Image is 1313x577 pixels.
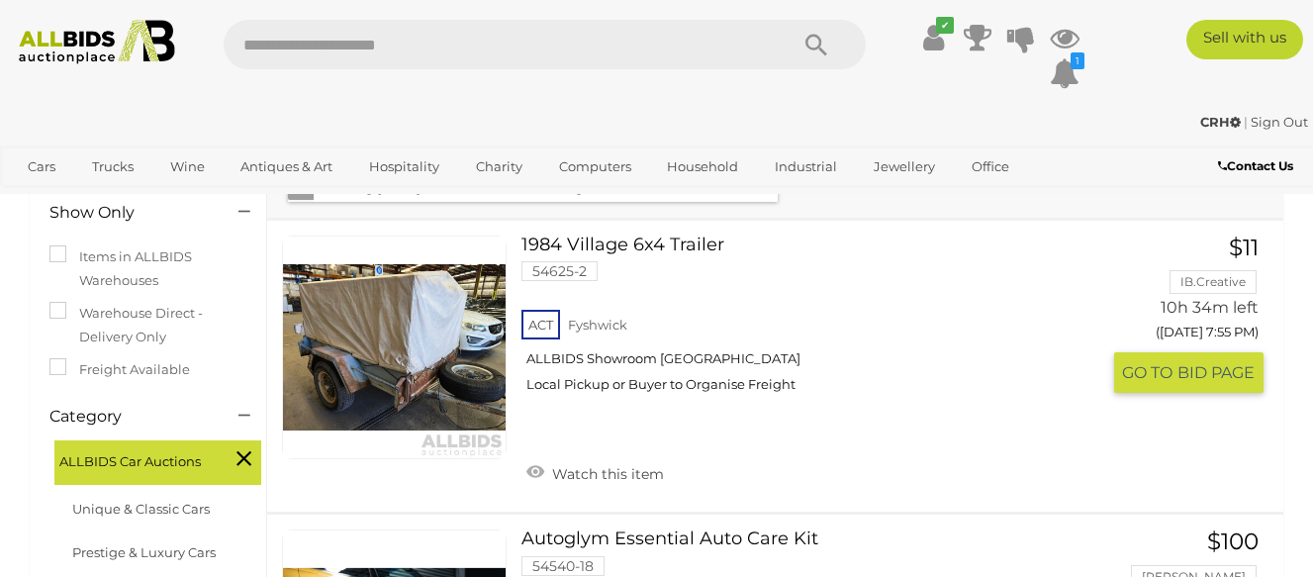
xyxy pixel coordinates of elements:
a: [GEOGRAPHIC_DATA] [92,183,258,216]
a: Industrial [762,150,850,183]
a: ✔ [919,20,949,55]
a: Trucks [79,150,146,183]
a: Unique & Classic Cars [72,501,210,517]
a: 1984 Village 6x4 Trailer 54625-2 ACT Fyshwick ALLBIDS Showroom [GEOGRAPHIC_DATA] Local Pickup or ... [536,236,1099,409]
b: Contact Us [1218,158,1293,173]
button: GO TOBID PAGE [1114,352,1264,393]
h4: Category [49,408,209,426]
span: Watch this item [547,465,664,483]
span: $11 [1229,234,1259,261]
a: $11 IB.Creative 10h 34m left ([DATE] 7:55 PM) GO TOBID PAGE [1129,236,1264,396]
a: Sports [15,183,81,216]
span: | [1244,114,1248,130]
a: Office [959,150,1022,183]
button: Search [767,20,866,69]
a: Prestige & Luxury Cars [72,544,216,560]
a: Contact Us [1218,155,1298,177]
a: Sell with us [1186,20,1303,59]
a: Sign Out [1251,114,1308,130]
a: Watch this item [521,457,669,487]
label: Items in ALLBIDS Warehouses [49,245,246,292]
a: Computers [546,150,644,183]
span: ALLBIDS Car Auctions [59,445,208,473]
img: Allbids.com.au [10,20,185,64]
strong: CRH [1200,114,1241,130]
i: 1 [1071,52,1084,69]
a: Wine [157,150,218,183]
label: Warehouse Direct - Delivery Only [49,302,246,348]
h4: Show Only [49,204,209,222]
a: 1 [1050,55,1079,91]
a: CRH [1200,114,1244,130]
label: Freight Available [49,358,190,381]
a: Cars [15,150,68,183]
a: Jewellery [861,150,948,183]
span: BID PAGE [1177,362,1255,383]
i: ✔ [936,17,954,34]
a: Charity [463,150,535,183]
a: Antiques & Art [228,150,345,183]
a: Household [654,150,751,183]
span: $100 [1207,528,1259,555]
span: GO TO [1122,362,1177,383]
a: Hospitality [356,150,452,183]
